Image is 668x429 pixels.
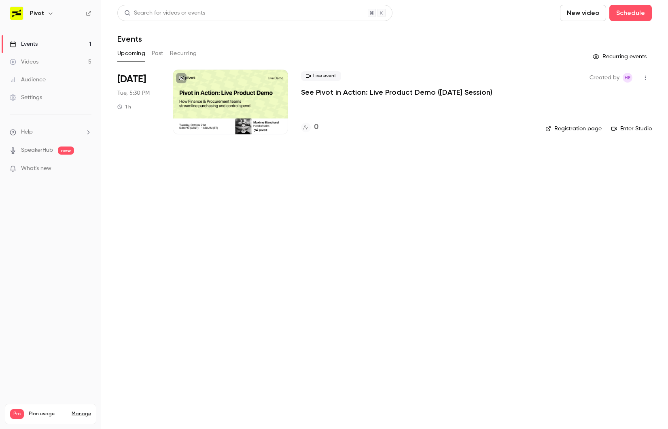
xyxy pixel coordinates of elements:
span: Tue, 5:30 PM [117,89,150,97]
iframe: Noticeable Trigger [82,165,91,172]
a: 0 [301,122,318,133]
h6: Pivot [30,9,44,17]
a: SpeakerHub [21,146,53,155]
img: Pivot [10,7,23,20]
span: HE [625,73,630,83]
span: Plan usage [29,411,67,417]
li: help-dropdown-opener [10,128,91,136]
h4: 0 [314,122,318,133]
a: Registration page [545,125,602,133]
button: Recurring events [589,50,652,63]
button: Schedule [609,5,652,21]
div: Oct 21 Tue, 5:30 PM (Europe/Paris) [117,70,160,134]
h1: Events [117,34,142,44]
div: Search for videos or events [124,9,205,17]
div: Audience [10,76,46,84]
div: Events [10,40,38,48]
button: Upcoming [117,47,145,60]
span: Created by [590,73,619,83]
a: Enter Studio [611,125,652,133]
span: Pro [10,409,24,419]
div: Videos [10,58,38,66]
a: Manage [72,411,91,417]
div: 1 h [117,104,131,110]
div: Settings [10,93,42,102]
a: See Pivot in Action: Live Product Demo ([DATE] Session) [301,87,492,97]
span: Live event [301,71,341,81]
span: [DATE] [117,73,146,86]
span: What's new [21,164,51,173]
span: new [58,147,74,155]
button: New video [560,5,606,21]
span: Help [21,128,33,136]
button: Past [152,47,163,60]
button: Recurring [170,47,197,60]
span: Hamza El Mansouri [623,73,632,83]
